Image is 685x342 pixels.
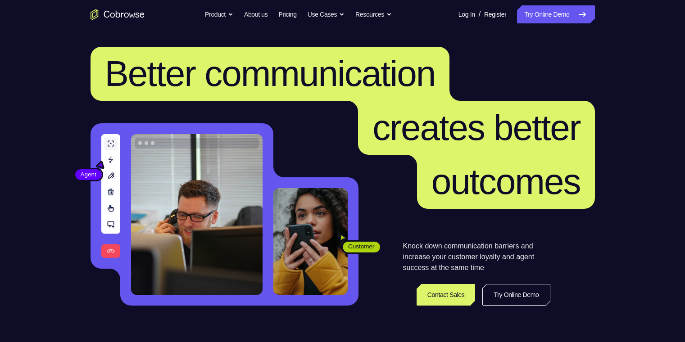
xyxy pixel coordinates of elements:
[91,9,145,20] a: Go to the home page
[105,54,435,94] span: Better communication
[355,5,392,23] button: Resources
[273,188,348,295] img: A customer holding their phone
[517,5,594,23] a: Try Online Demo
[308,5,345,23] button: Use Cases
[131,134,263,295] img: A customer support agent talking on the phone
[372,108,580,148] span: creates better
[278,5,296,23] a: Pricing
[479,9,481,20] span: /
[417,284,476,306] a: Contact Sales
[431,162,581,202] span: outcomes
[244,5,268,23] a: About us
[403,241,550,273] p: Knock down communication barriers and increase your customer loyalty and agent success at the sam...
[484,5,506,23] a: Register
[482,284,550,306] a: Try Online Demo
[205,5,233,23] button: Product
[458,5,475,23] a: Log In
